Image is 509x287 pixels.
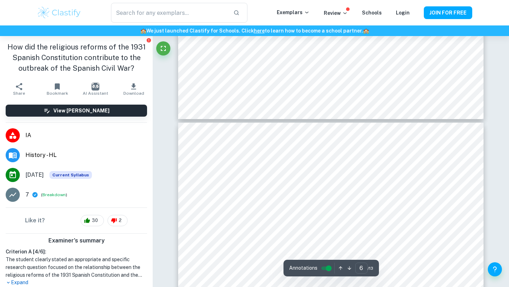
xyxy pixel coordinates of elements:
button: AI Assistant [76,79,115,99]
button: Fullscreen [156,41,170,55]
a: Login [396,10,410,16]
h6: We just launched Clastify for Schools. Click to learn how to become a school partner. [1,27,508,35]
button: Help and Feedback [488,262,502,276]
button: View [PERSON_NAME] [6,105,147,117]
span: AI Assistant [83,91,108,96]
div: This exemplar is based on the current syllabus. Feel free to refer to it for inspiration/ideas wh... [49,171,92,179]
span: 🏫 [363,28,369,34]
h1: The student clearly stated an appropriate and specific research question focused on the relations... [6,256,147,279]
img: AI Assistant [92,83,99,90]
button: JOIN FOR FREE [424,6,472,19]
span: 🏫 [140,28,146,34]
span: 30 [88,217,102,224]
span: Download [123,91,144,96]
span: IA [25,131,147,140]
button: Breakdown [42,192,66,198]
h6: View [PERSON_NAME] [53,107,110,115]
div: 30 [81,215,104,226]
a: here [254,28,265,34]
span: History - HL [25,151,147,159]
p: Exemplars [277,8,310,16]
img: Clastify logo [37,6,82,20]
h6: Like it? [25,216,45,225]
button: Report issue [146,37,151,43]
input: Search for any exemplars... [111,3,228,23]
a: Schools [362,10,382,16]
h1: How did the religious reforms of the 1931 Spanish Constitution contribute to the outbreak of the ... [6,42,147,74]
p: Review [324,9,348,17]
button: Download [115,79,153,99]
span: / 13 [368,265,373,271]
span: Bookmark [47,91,68,96]
button: Bookmark [38,79,76,99]
h6: Examiner's summary [3,236,150,245]
span: [DATE] [25,171,44,179]
p: Expand [6,279,147,286]
span: ( ) [41,192,67,198]
span: 2 [115,217,125,224]
p: 7 [25,191,29,199]
h6: Criterion A [ 4 / 6 ]: [6,248,147,256]
span: Current Syllabus [49,171,92,179]
div: 2 [107,215,128,226]
span: Annotations [289,264,317,272]
span: Share [13,91,25,96]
